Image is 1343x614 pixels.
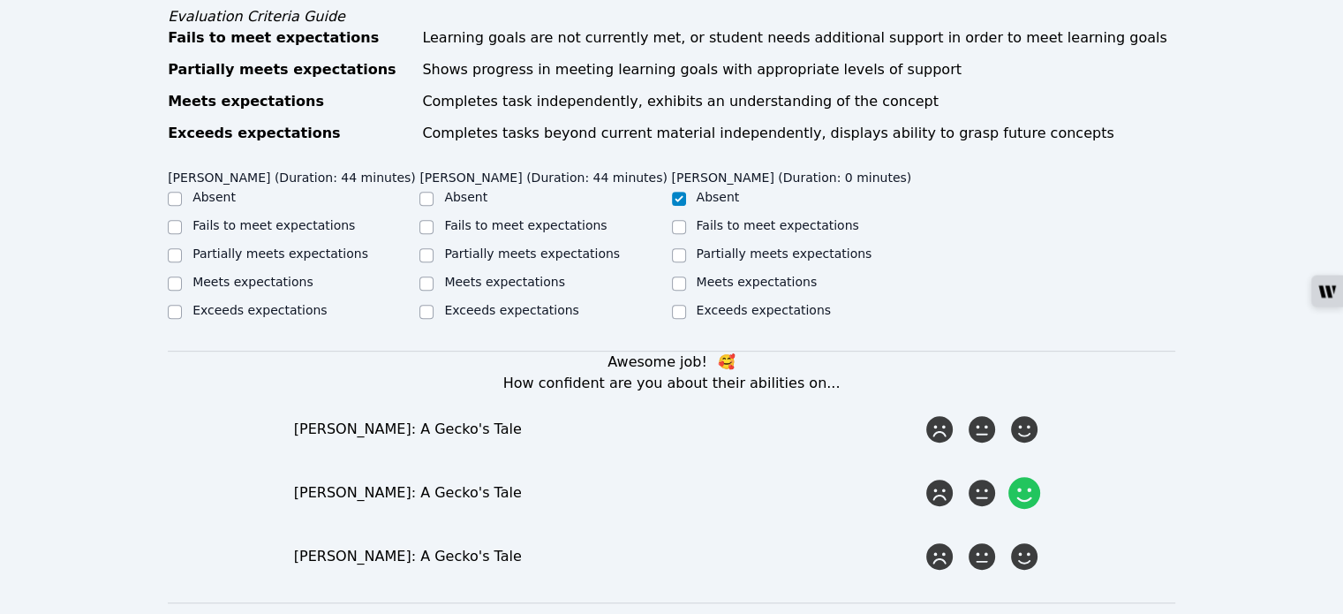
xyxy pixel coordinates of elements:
label: Absent [192,190,236,204]
legend: [PERSON_NAME] (Duration: 44 minutes) [419,162,668,188]
label: Partially meets expectations [697,246,872,261]
div: Meets expectations [168,91,411,112]
label: Meets expectations [192,275,313,289]
label: Meets expectations [697,275,818,289]
label: Exceeds expectations [444,303,578,317]
label: Fails to meet expectations [444,218,607,232]
div: Completes task independently, exhibits an understanding of the concept [422,91,1175,112]
span: How confident are you about their abilities on... [503,375,841,391]
div: Fails to meet expectations [168,27,411,49]
legend: [PERSON_NAME] (Duration: 44 minutes) [168,162,416,188]
label: Exceeds expectations [697,303,831,317]
div: Evaluation Criteria Guide [168,6,1175,27]
label: Meets expectations [444,275,565,289]
label: Absent [697,190,740,204]
div: [PERSON_NAME]: A Gecko's Tale [294,546,923,567]
div: Learning goals are not currently met, or student needs additional support in order to meet learni... [422,27,1175,49]
div: Shows progress in meeting learning goals with appropriate levels of support [422,59,1175,80]
span: Awesome job! [607,353,707,370]
div: [PERSON_NAME]: A Gecko's Tale [294,482,923,504]
label: Fails to meet expectations [192,218,355,232]
label: Partially meets expectations [444,246,620,261]
span: kisses [718,353,736,370]
div: [PERSON_NAME]: A Gecko's Tale [294,419,923,440]
div: Completes tasks beyond current material independently, displays ability to grasp future concepts [422,123,1175,144]
legend: [PERSON_NAME] (Duration: 0 minutes) [672,162,912,188]
div: Partially meets expectations [168,59,411,80]
div: Exceeds expectations [168,123,411,144]
label: Absent [444,190,487,204]
label: Fails to meet expectations [697,218,859,232]
label: Partially meets expectations [192,246,368,261]
label: Exceeds expectations [192,303,327,317]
